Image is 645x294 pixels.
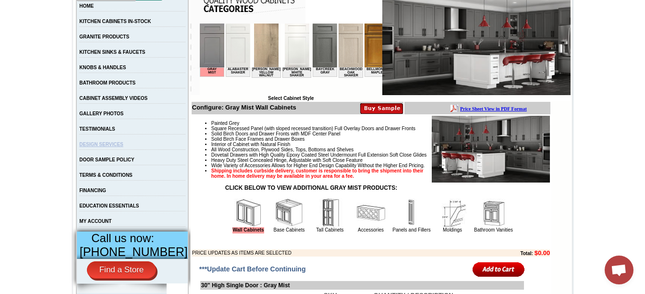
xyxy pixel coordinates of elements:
td: PRICE UPDATES AS ITEMS ARE SELECTED [192,249,468,257]
span: Square Recessed Panel (with sloped recessed transition) Full Overlay Doors and Drawer Fronts [211,126,415,131]
a: GRANITE PRODUCTS [79,34,129,39]
input: Add to Cart [473,261,525,277]
span: Interior of Cabinet with Natural Finish [211,142,291,147]
a: Moldings [443,227,462,233]
b: Configure: Gray Mist Wall Cabinets [192,104,296,111]
span: Solid Birch Doors and Drawer Fronts with MDF Center Panel [211,131,341,136]
iframe: Browser incompatible [200,24,382,96]
a: DESIGN SERVICES [79,142,123,147]
a: Tall Cabinets [316,227,343,233]
img: Bathroom Vanities [479,198,508,227]
a: GALLERY PHOTOS [79,111,123,116]
a: DOOR SAMPLE POLICY [79,157,134,162]
img: Panels and Fillers [397,198,426,227]
a: FINANCING [79,188,106,193]
a: Price Sheet View in PDF Format [11,1,78,10]
a: CABINET ASSEMBLY VIDEOS [79,96,147,101]
td: Bellmonte Maple [165,44,189,53]
a: BATHROOM PRODUCTS [79,80,135,86]
span: Wide Variety of Accessories Allows for Higher End Design Capability Without the Higher End Pricing. [211,163,425,168]
span: Painted Grey [211,121,239,126]
strong: CLICK BELOW TO VIEW ADDITIONAL GRAY MIST PRODUCTS: [225,184,397,191]
a: Panels and Fillers [392,227,430,233]
span: Solid Birch Face Frames and Drawer Boxes [211,136,305,142]
span: Heavy Duty Steel Concealed Hinge, Adjustable with Soft Close Feature [211,158,363,163]
a: Wall Cabinets [232,227,264,233]
b: Total: [520,251,533,256]
b: Select Cabinet Style [268,96,314,101]
b: $0.00 [535,249,550,257]
div: Open chat [605,256,633,284]
a: HOME [79,3,94,9]
img: Moldings [438,198,467,227]
td: 30" High Single Door : Gray Mist [200,281,524,290]
a: MY ACCOUNT [79,219,111,224]
a: TESTIMONIALS [79,126,115,132]
span: All Wood Construction, Plywood Sides, Tops, Bottoms and Shelves [211,147,353,152]
span: Call us now: [91,232,154,245]
img: Base Cabinets [275,198,304,227]
b: Price Sheet View in PDF Format [11,4,78,9]
span: Dovetail Drawers with High Quality Epoxy Coated Steel Undermount Full Extension Soft Close Glides [211,152,427,158]
span: [PHONE_NUMBER] [80,245,188,258]
img: pdf.png [1,2,9,10]
a: Accessories [358,227,384,233]
a: Bathroom Vanities [474,227,513,233]
img: Accessories [356,198,385,227]
a: KITCHEN SINKS & FAUCETS [79,49,145,55]
strong: Shipping includes curbside delivery, customer is responsible to bring the shipment into their hom... [211,168,424,179]
a: KITCHEN CABINETS IN-STOCK [79,19,151,24]
span: ***Update Cart Before Continuing [199,265,306,273]
a: Base Cabinets [273,227,304,233]
img: Wall Cabinets [234,198,263,227]
a: EDUCATION ESSENTIALS [79,203,139,208]
a: KNOBS & HANDLES [79,65,126,70]
img: Tall Cabinets [316,198,344,227]
img: Product Image [432,116,550,183]
a: Find a Store [87,261,157,279]
a: TERMS & CONDITIONS [79,172,133,178]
